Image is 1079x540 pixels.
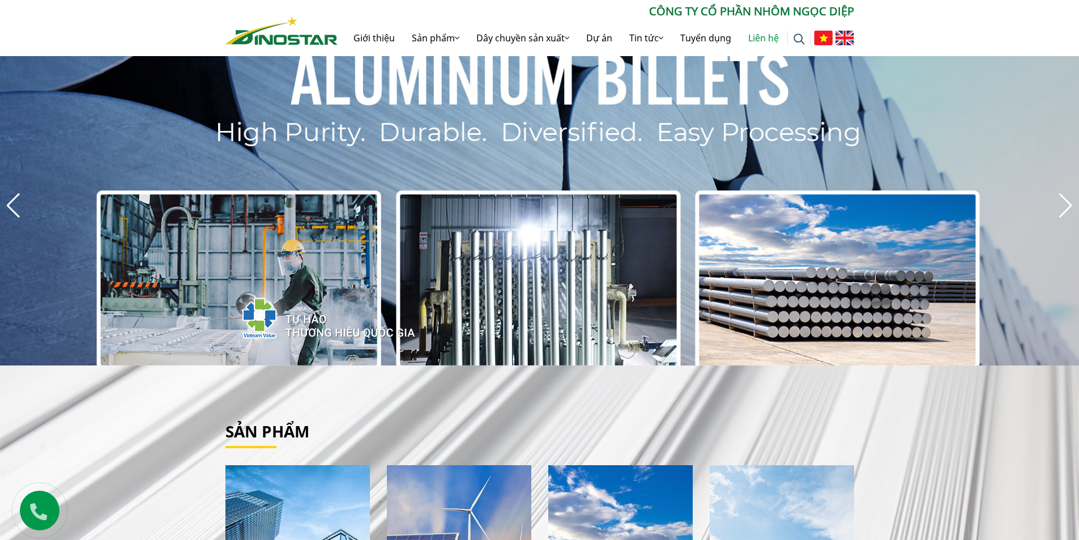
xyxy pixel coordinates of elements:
[6,193,21,218] div: Previous slide
[740,20,787,56] a: Liên hệ
[672,20,740,56] a: Tuyển dụng
[403,20,468,56] a: Sản phẩm
[208,277,417,354] img: thqg
[814,31,833,45] img: Tiếng Việt
[225,16,338,45] img: Nhôm Dinostar
[345,20,403,56] a: Giới thiệu
[225,14,338,44] a: Nhôm Dinostar
[578,20,621,56] a: Dự án
[835,31,854,45] img: English
[621,20,672,56] a: Tin tức
[225,420,309,442] a: Sản phẩm
[338,3,854,20] p: CÔNG TY CỔ PHẦN NHÔM NGỌC DIỆP
[794,33,805,45] img: search
[468,20,578,56] a: Dây chuyền sản xuất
